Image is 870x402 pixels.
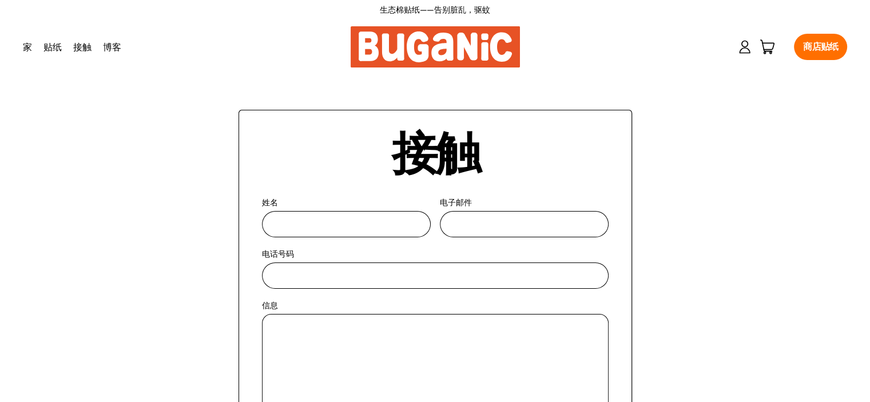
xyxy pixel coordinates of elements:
[351,26,520,67] img: 布加尼奇
[23,41,32,53] font: 家
[103,41,121,53] font: 博客
[43,41,62,53] font: 贴纸
[794,34,847,60] a: 商店贴纸
[380,5,490,15] font: 生态棉贴纸——告别脏乱，驱蚊
[17,33,38,61] a: 家
[262,249,294,259] font: 电话号码
[97,33,127,61] a: 博客
[391,120,478,186] font: 接触
[262,300,278,311] font: 信息
[73,41,92,53] font: 接触
[67,33,97,61] a: 接触
[262,197,278,208] font: 姓名
[440,197,472,208] font: 电子邮件
[38,33,67,61] a: 贴纸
